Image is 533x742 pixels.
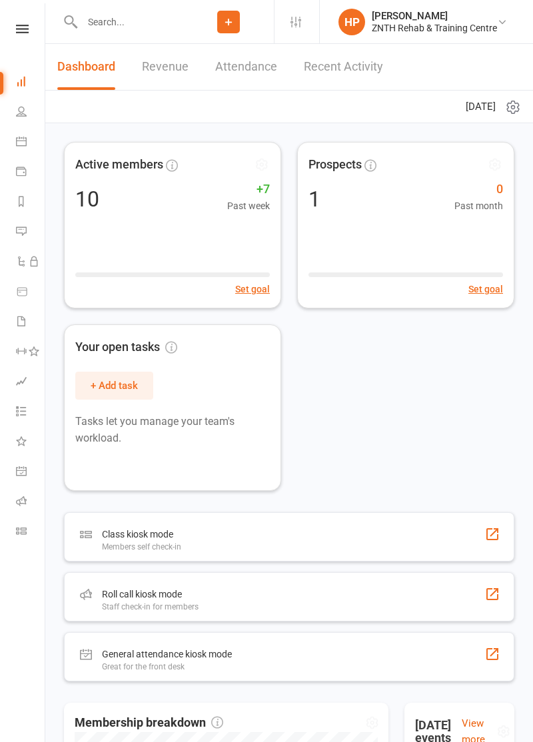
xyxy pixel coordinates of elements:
[75,713,223,733] span: Membership breakdown
[16,128,46,158] a: Calendar
[16,188,46,218] a: Reports
[338,9,365,35] div: HP
[102,646,232,662] div: General attendance kiosk mode
[57,44,115,90] a: Dashboard
[372,10,497,22] div: [PERSON_NAME]
[102,526,181,542] div: Class kiosk mode
[16,458,46,488] a: General attendance kiosk mode
[75,338,177,357] span: Your open tasks
[78,13,183,31] input: Search...
[372,22,497,34] div: ZNTH Rehab & Training Centre
[16,158,46,188] a: Payments
[102,586,199,602] div: Roll call kiosk mode
[16,428,46,458] a: What's New
[16,518,46,548] a: Class kiosk mode
[102,542,181,552] div: Members self check-in
[75,413,270,447] p: Tasks let you manage your team's workload.
[304,44,383,90] a: Recent Activity
[468,282,503,296] button: Set goal
[16,488,46,518] a: Roll call kiosk mode
[142,44,189,90] a: Revenue
[102,602,199,611] div: Staff check-in for members
[75,155,163,175] span: Active members
[227,198,270,213] span: Past week
[215,44,277,90] a: Attendance
[75,188,99,210] div: 10
[454,180,503,199] span: 0
[16,98,46,128] a: People
[308,188,320,210] div: 1
[75,372,153,400] button: + Add task
[102,662,232,671] div: Great for the front desk
[454,198,503,213] span: Past month
[227,180,270,199] span: +7
[308,155,362,175] span: Prospects
[16,68,46,98] a: Dashboard
[16,368,46,398] a: Assessments
[16,278,46,308] a: Product Sales
[235,282,270,296] button: Set goal
[466,99,496,115] span: [DATE]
